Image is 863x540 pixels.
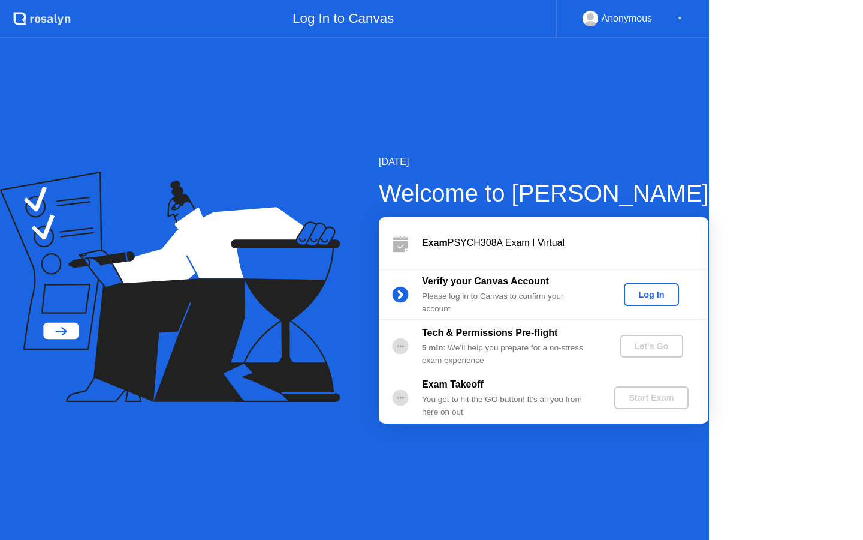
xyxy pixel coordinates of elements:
div: Log In [629,290,674,299]
button: Log In [624,283,678,306]
b: Exam Takeoff [422,379,484,389]
div: ▼ [677,11,683,26]
div: Let's Go [625,341,678,351]
div: PSYCH308A Exam I Virtual [422,236,708,250]
div: Start Exam [619,393,683,403]
b: Tech & Permissions Pre-flight [422,328,557,338]
button: Let's Go [620,335,683,358]
button: Start Exam [614,386,688,409]
div: Welcome to [PERSON_NAME] [379,175,709,211]
b: 5 min [422,343,443,352]
div: : We’ll help you prepare for a no-stress exam experience [422,342,595,367]
b: Exam [422,238,448,248]
div: You get to hit the GO button! It’s all you from here on out [422,394,595,418]
b: Verify your Canvas Account [422,276,549,286]
div: [DATE] [379,155,709,169]
div: Please log in to Canvas to confirm your account [422,290,595,315]
div: Anonymous [602,11,653,26]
